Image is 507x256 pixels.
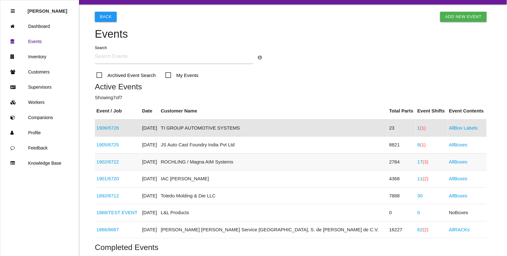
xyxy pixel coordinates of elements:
[96,227,119,232] a: 1866/6687
[388,170,416,188] td: 4368
[417,125,426,131] a: 1(1)
[159,137,388,154] td: JS Auto Cast Foundry India Pvt Ltd
[449,159,467,164] a: AllBoxes
[96,141,139,149] div: 10301666
[0,156,79,171] a: Knowledge Base
[0,19,79,34] a: Dashboard
[0,49,79,64] a: Inventory
[416,103,448,119] th: Event Shifts
[140,103,159,119] th: Date
[417,159,429,164] a: 17(3)
[417,142,426,147] a: 8(1)
[0,64,79,80] a: Customers
[96,158,139,166] div: 68425775AD
[95,243,487,252] h5: Completed Events
[96,125,119,131] a: 1906/6726
[388,119,416,137] td: 23
[140,187,159,204] td: [DATE]
[0,110,79,125] a: Companions
[140,170,159,188] td: [DATE]
[159,153,388,170] td: ROCHLING / Magna AIM Systems
[96,176,119,181] a: 1901/6720
[159,170,388,188] td: IAC [PERSON_NAME]
[96,209,139,216] div: TEST EVENT
[417,227,429,232] a: 62(2)
[96,193,119,198] a: 1892/6712
[0,140,79,156] a: Feedback
[140,119,159,137] td: [DATE]
[140,221,159,238] td: [DATE]
[96,226,139,234] div: 68546289AB (@ Magna AIM)
[420,125,426,131] span: (1)
[448,103,487,119] th: Event Contents
[388,153,416,170] td: 2784
[96,175,139,182] div: PJ6B S045A76 AG3JA6
[96,210,138,215] a: 1868/TEST EVENT
[388,137,416,154] td: 8821
[388,221,416,238] td: 16227
[95,103,140,119] th: Event / Job
[417,210,420,215] a: 0
[95,82,487,91] h5: Active Events
[96,142,119,147] a: 1905/6725
[95,45,107,51] label: Search
[28,3,67,14] p: Rosie Blandino
[449,142,467,147] a: AllBoxes
[140,137,159,154] td: [DATE]
[449,176,467,181] a: AllBoxes
[96,71,156,79] span: Archived Event Search
[0,80,79,95] a: Supervisors
[140,153,159,170] td: [DATE]
[388,187,416,204] td: 7888
[423,227,429,232] span: (2)
[159,221,388,238] td: [PERSON_NAME] [PERSON_NAME] Service [GEOGRAPHIC_DATA], S. de [PERSON_NAME] de C.V.
[96,125,139,132] div: HJPA0013ACF30
[440,12,487,22] a: Add New Event
[159,119,388,137] td: TI GROUP AUTOMOTIVE SYSTEMS
[96,159,119,164] a: 1902/6722
[423,159,429,164] span: (3)
[95,49,253,64] input: Search Events
[159,204,388,221] td: L&L Products
[420,142,426,147] span: (1)
[0,125,79,140] a: Profile
[449,227,470,232] a: AllRACKs
[11,3,15,19] div: Close
[388,103,416,119] th: Total Parts
[258,55,262,60] a: Search Info
[95,94,487,101] p: Showing 7 of 7
[417,193,423,198] a: 30
[388,204,416,221] td: 0
[449,125,478,131] a: AllBox Labels
[140,204,159,221] td: [DATE]
[95,12,117,22] button: Back
[0,95,79,110] a: Workers
[96,192,139,200] div: 68427781AA; 68340793AA
[165,71,199,79] span: My Events
[448,204,487,221] td: No Boxes
[159,103,388,119] th: Customer Name
[423,176,429,181] span: (2)
[159,187,388,204] td: Toledo Molding & Die LLC
[417,176,429,181] a: 11(2)
[449,193,467,198] a: AllBoxes
[95,28,487,40] h4: Events
[0,34,79,49] a: Events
